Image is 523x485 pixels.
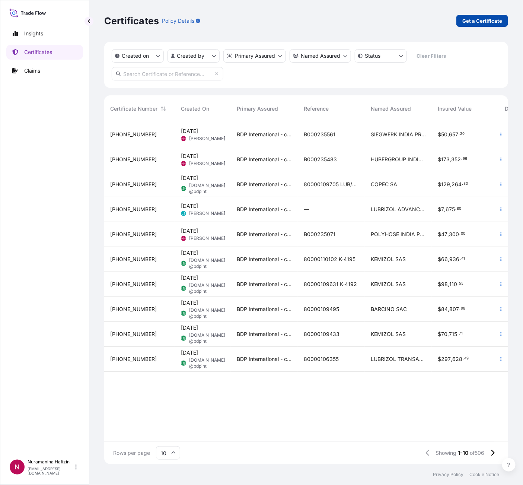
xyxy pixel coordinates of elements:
span: NH [181,235,186,242]
span: 80 [457,207,461,210]
a: Claims [6,63,83,78]
span: 47 [441,232,447,237]
span: 98 [461,307,465,310]
span: 70 [441,332,447,337]
span: 20 [460,133,465,135]
a: Cookie Notice [469,472,499,478]
span: , [448,257,449,262]
span: , [444,207,446,212]
span: $ [438,257,441,262]
span: 55 [459,282,463,285]
span: 80000109433 [304,330,339,338]
span: $ [438,132,441,137]
input: Search Certificate or Reference... [112,67,223,80]
span: N [15,463,20,471]
span: 84 [441,307,448,312]
span: $ [438,307,441,312]
span: L@ [181,260,186,267]
span: B000235483 [304,156,337,163]
span: SIEGWERK INDIA PRIVATE LIMITED [371,131,426,138]
span: BDP International - c/o The Lubrizol Corporation [237,156,292,163]
span: [DATE] [181,227,198,235]
span: . [462,183,463,185]
span: BDP International - c/o The Lubrizol Corporation [237,355,292,363]
span: [DATE] [181,174,198,182]
span: [PHONE_NUMBER] [110,280,157,288]
p: Privacy Policy [433,472,463,478]
span: , [447,232,449,237]
button: certificateStatus Filter options [355,49,407,63]
span: 50 [441,132,447,137]
span: [PHONE_NUMBER] [110,256,157,263]
span: [DATE] [181,349,198,356]
span: 264 [452,182,462,187]
p: Policy Details [162,17,194,25]
span: BDP International - c/o The Lubrizol Corporation [237,231,292,238]
span: JS [182,210,185,217]
span: NH [181,160,186,167]
span: [DOMAIN_NAME] @bdpint [189,332,225,344]
span: 7 [441,207,444,212]
span: B000235071 [304,231,335,238]
span: Created On [181,105,209,112]
span: [PHONE_NUMBER] [110,156,157,163]
span: POLYHOSE INDIA PVT LTD (E O U DIVISION) [371,231,426,238]
span: [DATE] [181,152,198,160]
span: BARCINO SAC [371,305,407,313]
span: Showing [436,449,457,457]
span: of 506 [470,449,485,457]
span: B000235561 [304,131,335,138]
span: [PERSON_NAME] [189,161,225,167]
p: Primary Assured [235,52,275,60]
span: 80000109495 [304,305,339,313]
span: $ [438,232,441,237]
span: [DOMAIN_NAME] @bdpint [189,183,225,194]
span: Primary Assured [237,105,278,112]
p: Nuramanina Hafizin [28,459,74,465]
a: Certificates [6,45,83,60]
button: distributor Filter options [223,49,286,63]
span: L@ [181,359,186,367]
span: BDP International - c/o The Lubrizol Corporation [237,330,292,338]
span: . [460,257,461,260]
span: 110 [449,282,457,287]
span: 80000109631 K-4192 [304,280,357,288]
p: Clear Filters [417,52,446,60]
a: Insights [6,26,83,41]
span: 300 [449,232,459,237]
span: [PHONE_NUMBER] [110,131,157,138]
span: $ [438,356,441,362]
button: Clear Filters [411,50,452,62]
span: LUBRIZOL TRANSARABIAN COMPANY LIMITED [371,355,426,363]
span: . [463,357,464,360]
span: L@ [181,335,186,342]
span: [PHONE_NUMBER] [110,330,157,338]
span: $ [438,207,441,212]
span: 41 [461,257,465,260]
span: $ [438,182,441,187]
p: Created on [122,52,149,60]
span: [DATE] [181,202,198,210]
p: Named Assured [301,52,340,60]
span: . [461,158,462,160]
span: $ [438,282,441,287]
span: . [457,332,459,335]
span: [DATE] [181,274,198,282]
p: Created by [177,52,205,60]
span: KEMIZOL SAS [371,280,406,288]
span: 00 [461,232,465,235]
span: Named Assured [371,105,411,112]
span: 675 [446,207,455,212]
p: Insights [24,30,43,37]
span: 936 [449,257,459,262]
span: Reference [304,105,329,112]
span: BDP International - c/o The Lubrizol Corporation [237,206,292,213]
span: — [304,206,309,213]
p: Get a Certificate [462,17,502,25]
span: , [448,307,449,312]
span: 173 [441,157,450,162]
span: [DATE] [181,299,198,307]
button: Sort [159,104,168,113]
span: [DOMAIN_NAME] @bdpint [189,282,225,294]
